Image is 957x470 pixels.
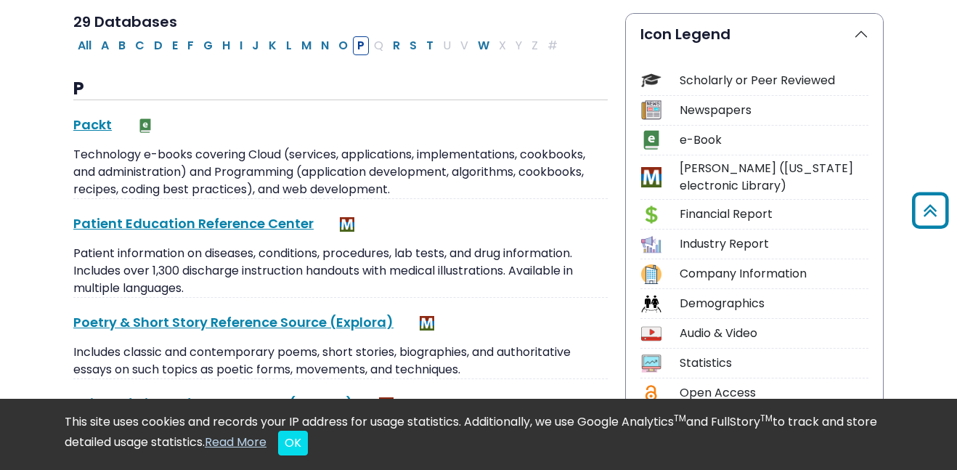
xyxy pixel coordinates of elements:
button: Filter Results G [199,36,217,55]
a: Packt [73,116,112,134]
p: Patient information on diseases, conditions, procedures, lab tests, and drug information. Include... [73,245,608,297]
div: Company Information [680,265,868,283]
div: Demographics [680,295,868,312]
img: MeL (Michigan electronic Library) [420,316,434,331]
button: Filter Results T [422,36,438,55]
sup: TM [760,412,773,424]
img: Icon Industry Report [641,235,661,254]
a: Points of View Reference Source (Explora) [73,394,353,413]
button: Filter Results R [388,36,404,55]
p: Technology e-books covering Cloud (services, applications, implementations, cookbooks, and admini... [73,146,608,198]
a: Back to Top [907,198,953,222]
img: Icon MeL (Michigan electronic Library) [641,167,661,187]
img: Icon Open Access [642,384,660,403]
button: Filter Results K [264,36,281,55]
button: Filter Results I [235,36,247,55]
h3: P [73,78,608,100]
img: Icon Scholarly or Peer Reviewed [641,70,661,90]
button: Filter Results W [473,36,494,55]
img: Icon Audio & Video [641,324,661,344]
img: MeL (Michigan electronic Library) [379,397,394,412]
div: Financial Report [680,206,868,223]
div: Alpha-list to filter by first letter of database name [73,36,563,53]
button: Filter Results O [334,36,352,55]
button: Filter Results A [97,36,113,55]
button: Filter Results N [317,36,333,55]
div: e-Book [680,131,868,149]
img: MeL (Michigan electronic Library) [340,217,354,232]
div: Newspapers [680,102,868,119]
div: [PERSON_NAME] ([US_STATE] electronic Library) [680,160,868,195]
div: Scholarly or Peer Reviewed [680,72,868,89]
p: Includes classic and contemporary poems, short stories, biographies, and authoritative essays on ... [73,344,608,378]
img: Icon e-Book [641,130,661,150]
button: Filter Results J [248,36,264,55]
button: Filter Results F [183,36,198,55]
div: Audio & Video [680,325,868,342]
a: Read More [205,434,266,450]
img: Icon Financial Report [641,205,661,224]
button: Filter Results E [168,36,182,55]
img: Icon Company Information [641,264,661,284]
button: Filter Results M [297,36,316,55]
div: Statistics [680,354,868,372]
button: All [73,36,96,55]
a: Poetry & Short Story Reference Source (Explora) [73,313,394,331]
img: Icon Newspapers [641,100,661,120]
div: Open Access [680,384,868,402]
button: Filter Results P [353,36,369,55]
button: Filter Results S [405,36,421,55]
div: Industry Report [680,235,868,253]
button: Filter Results H [218,36,235,55]
button: Filter Results C [131,36,149,55]
button: Filter Results D [150,36,167,55]
div: This site uses cookies and records your IP address for usage statistics. Additionally, we use Goo... [65,413,892,455]
button: Icon Legend [626,14,883,54]
button: Filter Results B [114,36,130,55]
sup: TM [674,412,686,424]
img: e-Book [138,118,152,133]
img: Icon Demographics [641,294,661,314]
a: Patient Education Reference Center [73,214,314,232]
span: 29 Databases [73,12,177,32]
button: Close [278,431,308,455]
img: Icon Statistics [641,354,661,373]
button: Filter Results L [282,36,296,55]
